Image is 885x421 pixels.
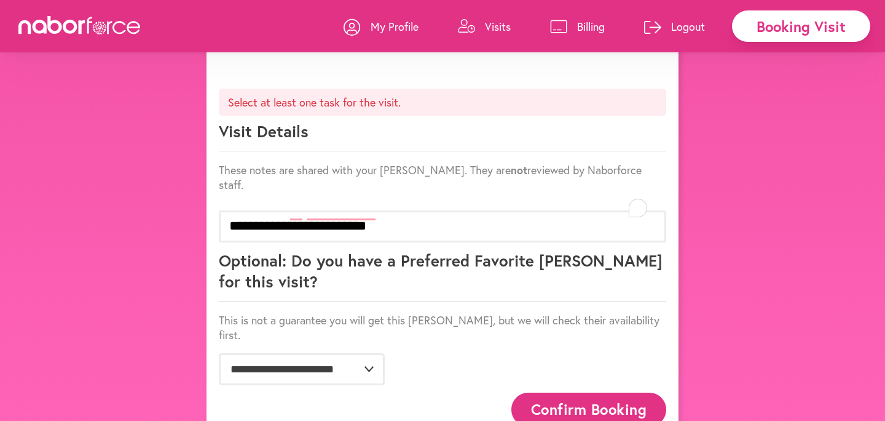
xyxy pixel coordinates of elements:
[371,19,419,34] p: My Profile
[219,210,666,243] textarea: To enrich screen reader interactions, please activate Accessibility in Grammarly extension settings
[219,89,666,116] p: Select at least one task for the visit.
[219,313,666,342] p: This is not a guarantee you will get this [PERSON_NAME], but we will check their availability first.
[550,8,605,45] a: Billing
[577,19,605,34] p: Billing
[511,162,527,177] strong: not
[644,8,705,45] a: Logout
[485,19,511,34] p: Visits
[219,250,666,302] p: Optional: Do you have a Preferred Favorite [PERSON_NAME] for this visit?
[732,10,870,42] div: Booking Visit
[219,162,666,192] p: These notes are shared with your [PERSON_NAME]. They are reviewed by Naborforce staff.
[344,8,419,45] a: My Profile
[458,8,511,45] a: Visits
[671,19,705,34] p: Logout
[219,121,666,151] p: Visit Details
